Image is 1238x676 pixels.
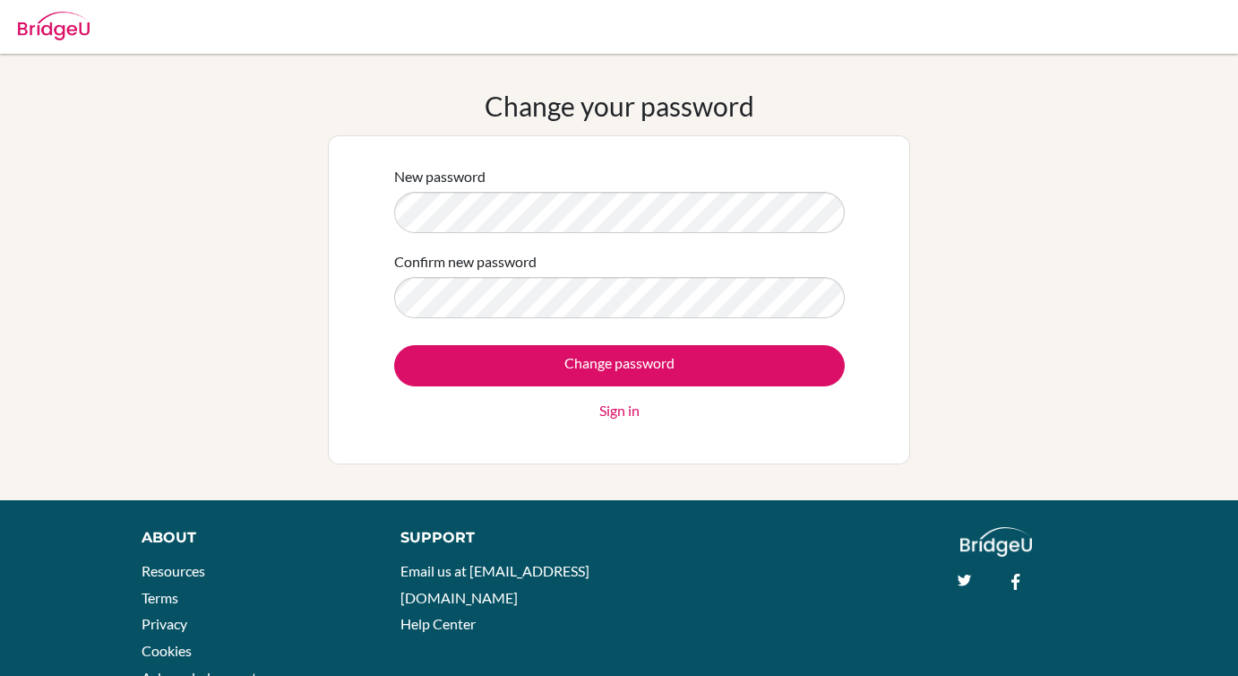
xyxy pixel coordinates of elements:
a: Sign in [599,400,640,421]
div: About [142,527,360,549]
a: Privacy [142,615,187,632]
label: New password [394,166,486,187]
a: Cookies [142,642,192,659]
a: Help Center [400,615,476,632]
input: Change password [394,345,845,386]
h1: Change your password [485,90,754,122]
div: Support [400,527,601,549]
a: Terms [142,589,178,606]
img: Bridge-U [18,12,90,40]
img: logo_white@2x-f4f0deed5e89b7ecb1c2cc34c3e3d731f90f0f143d5ea2071677605dd97b5244.png [960,527,1033,557]
label: Confirm new password [394,251,537,273]
a: Resources [142,562,205,579]
a: Email us at [EMAIL_ADDRESS][DOMAIN_NAME] [400,562,589,606]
